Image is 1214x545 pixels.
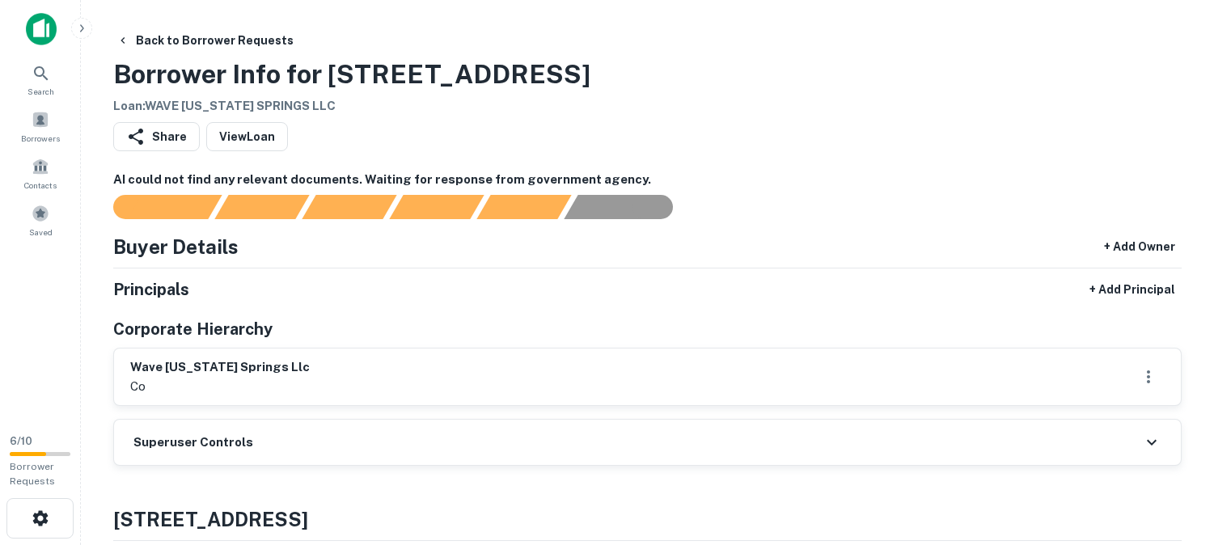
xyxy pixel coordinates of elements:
button: + Add Owner [1098,232,1182,261]
a: Saved [5,198,76,242]
div: Sending borrower request to AI... [94,195,215,219]
h5: Corporate Hierarchy [113,317,273,341]
div: Documents found, AI parsing details... [302,195,396,219]
span: Saved [29,226,53,239]
h6: Superuser Controls [133,433,253,452]
h6: Loan : WAVE [US_STATE] SPRINGS LLC [113,97,590,116]
button: Share [113,122,200,151]
h4: Buyer Details [113,232,239,261]
h6: wave [US_STATE] springs llc [130,358,310,377]
h5: Principals [113,277,189,302]
a: Search [5,57,76,101]
div: Principals found, still searching for contact information. This may take time... [476,195,571,219]
a: Borrowers [5,104,76,148]
h4: [STREET_ADDRESS] [113,505,1182,534]
a: Contacts [5,151,76,195]
h6: AI could not find any relevant documents. Waiting for response from government agency. [113,171,1182,189]
h3: Borrower Info for [STREET_ADDRESS] [113,55,590,94]
div: Your request is received and processing... [214,195,309,219]
span: Search [27,85,54,98]
a: ViewLoan [206,122,288,151]
span: 6 / 10 [10,435,32,447]
button: Back to Borrower Requests [110,26,300,55]
span: Borrowers [21,132,60,145]
div: Principals found, AI now looking for contact information... [389,195,484,219]
span: Borrower Requests [10,461,55,487]
span: Contacts [24,179,57,192]
p: co [130,377,310,396]
img: capitalize-icon.png [26,13,57,45]
div: AI fulfillment process complete. [565,195,692,219]
button: + Add Principal [1083,275,1182,304]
